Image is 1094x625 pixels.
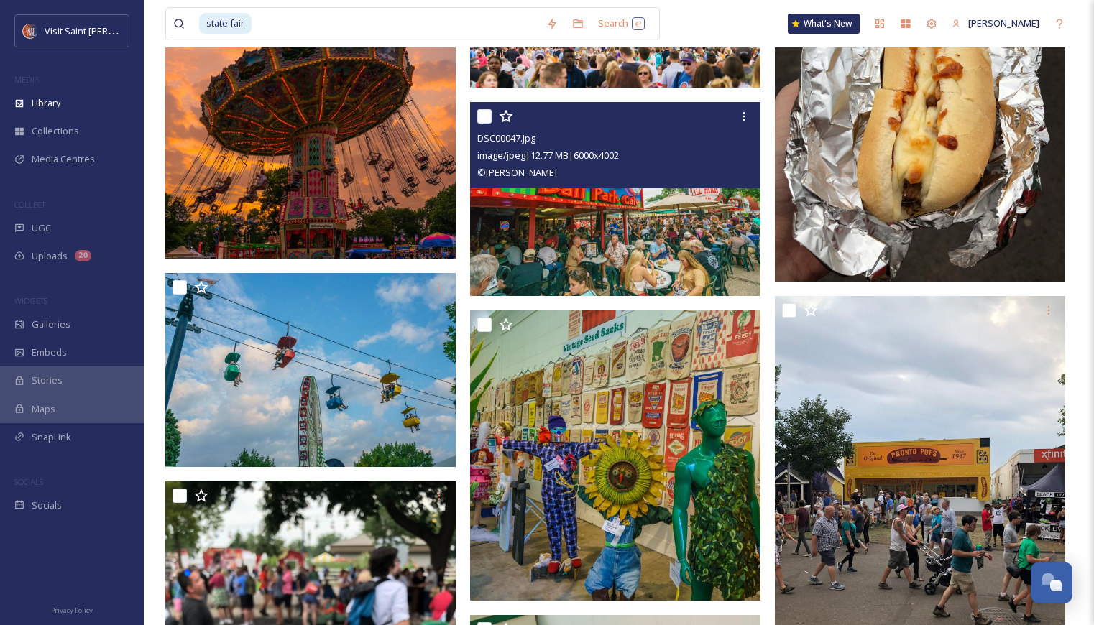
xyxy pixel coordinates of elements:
[32,346,67,359] span: Embeds
[32,249,68,263] span: Uploads
[477,131,535,144] span: DSC00047.jpg
[51,601,93,618] a: Privacy Policy
[32,221,51,235] span: UGC
[14,476,43,487] span: SOCIALS
[14,199,45,210] span: COLLECT
[944,9,1047,37] a: [PERSON_NAME]
[14,295,47,306] span: WIDGETS
[968,17,1039,29] span: [PERSON_NAME]
[788,14,860,34] a: What's New
[165,273,456,467] img: DSC00082.jpg
[45,24,160,37] span: Visit Saint [PERSON_NAME]
[51,606,93,615] span: Privacy Policy
[470,310,760,601] img: DSC09987.jpg
[32,430,71,444] span: SnapLink
[32,152,95,166] span: Media Centres
[32,374,63,387] span: Stories
[32,96,60,110] span: Library
[23,24,37,38] img: Visit%20Saint%20Paul%20Updated%20Profile%20Image.jpg
[32,318,70,331] span: Galleries
[477,149,619,162] span: image/jpeg | 12.77 MB | 6000 x 4002
[199,13,252,34] span: state fair
[14,74,40,85] span: MEDIA
[32,402,55,416] span: Maps
[32,499,62,512] span: Socials
[477,166,557,179] span: © [PERSON_NAME]
[75,250,91,261] div: 20
[32,124,79,138] span: Collections
[591,9,652,37] div: Search
[470,102,760,296] img: DSC00047.jpg
[1031,562,1072,603] button: Open Chat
